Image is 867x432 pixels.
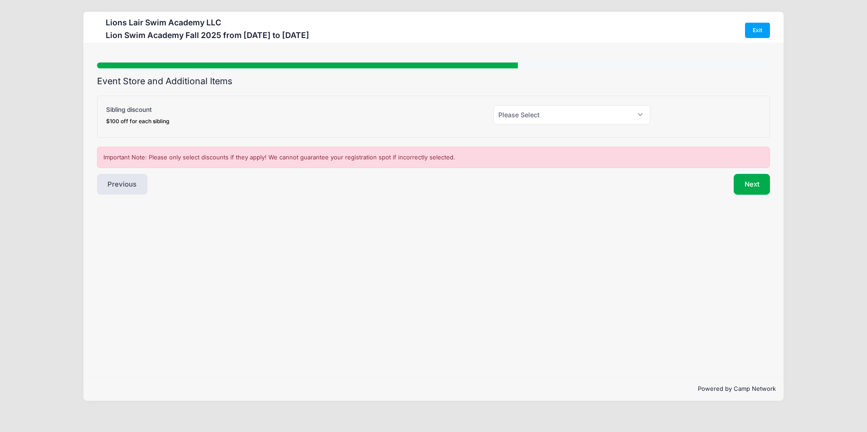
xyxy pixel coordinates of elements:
[97,76,770,86] h2: Event Store and Additional Items
[734,174,770,195] button: Next
[106,117,169,125] div: $100 off for each sibling
[106,30,309,40] h3: Lion Swim Academy Fall 2025 from [DATE] to [DATE]
[106,105,169,125] label: Sibling discount
[97,147,770,168] div: Important Note: Please only select discounts if they apply! We cannot guarantee your registration...
[91,384,776,394] p: Powered by Camp Network
[97,174,148,195] button: Previous
[745,23,770,38] a: Exit
[106,18,309,27] h3: Lions Lair Swim Academy LLC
